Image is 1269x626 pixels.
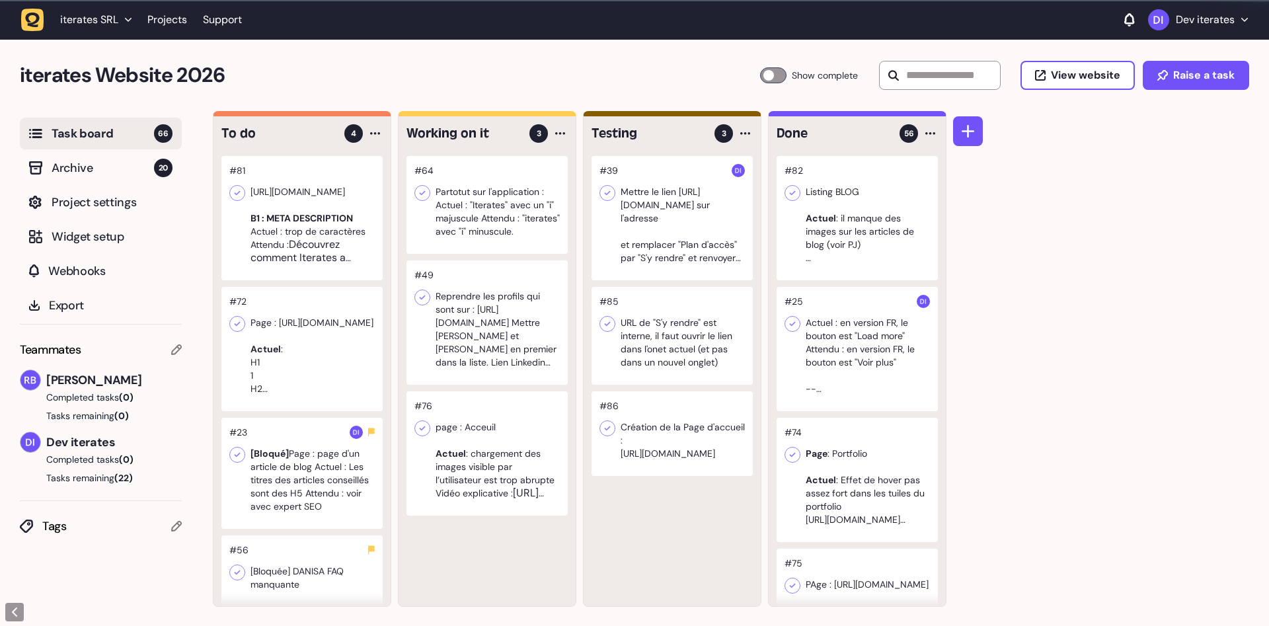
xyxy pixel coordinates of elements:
[20,152,182,184] button: Archive20
[537,128,541,139] span: 3
[351,128,356,139] span: 4
[777,124,890,143] h4: Done
[52,159,154,177] span: Archive
[722,128,726,139] span: 3
[21,8,139,32] button: iterates SRL
[20,340,81,359] span: Teammates
[114,410,129,422] span: (0)
[1148,9,1248,30] button: Dev iterates
[114,472,133,484] span: (22)
[203,13,242,26] a: Support
[119,453,134,465] span: (0)
[49,296,173,315] span: Export
[904,128,914,139] span: 56
[60,13,118,26] span: iterates SRL
[1020,61,1135,90] button: View website
[20,221,182,253] button: Widget setup
[592,124,705,143] h4: Testing
[119,391,134,403] span: (0)
[792,67,858,83] span: Show complete
[20,118,182,149] button: Task board66
[20,370,40,390] img: Rodolphe Balay
[1143,61,1249,90] button: Raise a task
[20,59,760,91] h2: iterates Website 2026
[20,409,182,422] button: Tasks remaining(0)
[52,193,173,212] span: Project settings
[20,391,171,404] button: Completed tasks(0)
[1148,9,1169,30] img: Dev iterates
[20,255,182,287] button: Webhooks
[20,471,182,485] button: Tasks remaining(22)
[52,227,173,246] span: Widget setup
[48,262,173,280] span: Webhooks
[20,290,182,321] button: Export
[154,159,173,177] span: 20
[20,432,40,452] img: Dev iterates
[221,124,335,143] h4: To do
[46,371,182,389] span: [PERSON_NAME]
[147,8,187,32] a: Projects
[406,124,520,143] h4: Working on it
[732,164,745,177] img: Dev iterates
[917,295,930,308] img: Dev iterates
[350,426,363,439] img: Dev iterates
[20,453,171,466] button: Completed tasks(0)
[1176,13,1235,26] p: Dev iterates
[46,433,182,451] span: Dev iterates
[154,124,173,143] span: 66
[1051,70,1120,81] span: View website
[52,124,154,143] span: Task board
[1173,70,1235,81] span: Raise a task
[42,517,171,535] span: Tags
[20,186,182,218] button: Project settings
